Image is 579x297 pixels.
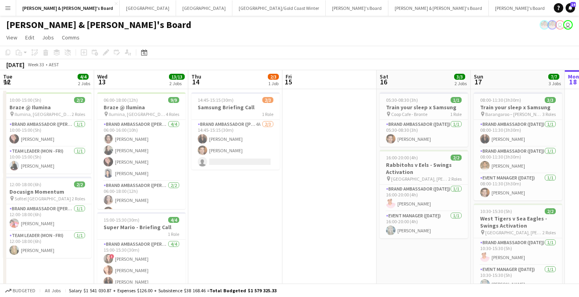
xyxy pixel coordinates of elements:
[168,97,179,103] span: 9/9
[97,73,108,80] span: Wed
[3,120,91,147] app-card-role: Brand Ambassador ([PERSON_NAME])1/110:00-15:00 (5h)[PERSON_NAME]
[191,73,201,80] span: Thu
[386,155,418,161] span: 16:00-20:00 (4h)
[474,92,562,200] app-job-card: 08:00-11:30 (3h30m)3/3Train your sleep x Samsung Barangaroo – [PERSON_NAME][GEOGRAPHIC_DATA]3 Rol...
[480,208,512,214] span: 10:30-15:30 (5h)
[120,0,176,16] button: [GEOGRAPHIC_DATA]
[555,20,565,30] app-user-avatar: James Millard
[97,224,186,231] h3: Super Mario - Briefing Call
[168,231,179,237] span: 1 Role
[386,97,418,103] span: 05:30-08:30 (3h)
[545,208,556,214] span: 2/2
[166,111,179,117] span: 4 Roles
[380,73,388,80] span: Sat
[548,74,559,80] span: 7/7
[104,97,138,103] span: 06:00-18:00 (12h)
[474,104,562,111] h3: Train your sleep x Samsung
[286,73,292,80] span: Fri
[3,177,91,258] app-job-card: 12:00-18:00 (6h)2/2Docusign Momentum Sofitel [GEOGRAPHIC_DATA]2 RolesBrand Ambassador ([PERSON_NA...
[169,74,185,80] span: 13/13
[16,0,120,16] button: [PERSON_NAME] & [PERSON_NAME]'s Board
[542,230,556,235] span: 2 Roles
[210,288,277,293] span: Total Budgeted $1 579 325.33
[97,181,186,219] app-card-role: Brand Ambassador ([PERSON_NAME])2/206:00-18:00 (12h)[PERSON_NAME][PERSON_NAME]
[380,120,468,147] app-card-role: Brand Ambassador ([DATE])1/105:30-08:30 (3h)[PERSON_NAME]
[97,92,186,209] div: 06:00-18:00 (12h)9/9Braze @ Ilumina Ilumina, [GEOGRAPHIC_DATA]4 RolesBrand Ambassador ([PERSON_NA...
[567,77,579,86] span: 18
[474,215,562,229] h3: West Tigers v Sea Eagles - Swings Activation
[72,196,85,202] span: 2 Roles
[42,34,54,41] span: Jobs
[380,150,468,238] app-job-card: 16:00-20:00 (4h)2/2Rabbitohs v Eels - Swings Activation [GEOGRAPHIC_DATA], [PERSON_NAME][GEOGRAPH...
[451,155,462,161] span: 2/2
[391,111,427,117] span: Coop Cafe - Bronte
[474,238,562,265] app-card-role: Brand Ambassador ([DATE])1/110:30-15:30 (5h)[PERSON_NAME]
[380,92,468,147] app-job-card: 05:30-08:30 (3h)1/1Train your sleep x Samsung Coop Cafe - Bronte1 RoleBrand Ambassador ([DATE])1/...
[474,73,483,80] span: Sun
[566,3,575,13] a: 14
[62,34,80,41] span: Comms
[455,80,467,86] div: 2 Jobs
[43,288,62,293] span: All jobs
[6,19,191,31] h1: [PERSON_NAME] & [PERSON_NAME]'s Board
[190,77,201,86] span: 14
[284,77,292,86] span: 15
[3,32,20,43] a: View
[451,97,462,103] span: 1/1
[380,161,468,176] h3: Rabbitohs v Eels - Swings Activation
[474,147,562,174] app-card-role: Brand Ambassador ([DATE])1/108:00-11:30 (3h30m)[PERSON_NAME]
[109,254,114,259] span: !
[474,120,562,147] app-card-role: Brand Ambassador ([DATE])1/108:00-11:30 (3h30m)[PERSON_NAME]
[97,120,186,181] app-card-role: Brand Ambassador ([PERSON_NAME])4/406:00-16:00 (10h)[PERSON_NAME][PERSON_NAME][PERSON_NAME][PERSO...
[198,97,234,103] span: 14:45-15:15 (30m)
[568,73,579,80] span: Mon
[49,62,59,67] div: AEST
[380,104,468,111] h3: Train your sleep x Samsung
[489,0,551,16] button: [PERSON_NAME]'s Board
[22,32,37,43] a: Edit
[268,80,278,86] div: 1 Job
[474,204,562,292] app-job-card: 10:30-15:30 (5h)2/2West Tigers v Sea Eagles - Swings Activation [GEOGRAPHIC_DATA], [PERSON_NAME][...
[547,20,557,30] app-user-avatar: Arrence Torres
[3,231,91,258] app-card-role: Team Leader (Mon - Fri)1/112:00-18:00 (6h)[PERSON_NAME]
[15,196,71,202] span: Sofitel [GEOGRAPHIC_DATA]
[563,20,573,30] app-user-avatar: James Millard
[380,185,468,211] app-card-role: Brand Ambassador ([DATE])1/116:00-20:00 (4h)[PERSON_NAME]
[78,80,90,86] div: 2 Jobs
[391,176,448,182] span: [GEOGRAPHIC_DATA], [PERSON_NAME][GEOGRAPHIC_DATA], [GEOGRAPHIC_DATA]
[545,97,556,103] span: 3/3
[454,74,465,80] span: 3/3
[3,92,91,174] app-job-card: 10:00-15:00 (5h)2/2Braze @ Ilumina Ilumina, [GEOGRAPHIC_DATA]2 RolesBrand Ambassador ([PERSON_NAM...
[3,204,91,231] app-card-role: Brand Ambassador ([PERSON_NAME])1/112:00-18:00 (6h)[PERSON_NAME]
[191,92,280,170] app-job-card: 14:45-15:15 (30m)2/3Samsung Briefing Call1 RoleBrand Ambassador ([PERSON_NAME])4A2/314:45-15:15 (...
[3,188,91,195] h3: Docusign Momentum
[39,32,57,43] a: Jobs
[104,217,139,223] span: 15:00-15:30 (30m)
[176,0,232,16] button: [GEOGRAPHIC_DATA]
[69,288,277,293] div: Salary $1 541 030.87 + Expenses $126.00 + Subsistence $38 168.46 =
[74,181,85,187] span: 2/2
[9,97,41,103] span: 10:00-15:00 (5h)
[15,111,72,117] span: Ilumina, [GEOGRAPHIC_DATA]
[3,73,12,80] span: Tue
[232,0,326,16] button: [GEOGRAPHIC_DATA]/Gold Coast Winter
[380,211,468,238] app-card-role: Event Manager ([DATE])1/116:00-20:00 (4h)[PERSON_NAME]
[485,111,542,117] span: Barangaroo – [PERSON_NAME][GEOGRAPHIC_DATA]
[97,104,186,111] h3: Braze @ Ilumina
[169,80,184,86] div: 2 Jobs
[59,32,83,43] a: Comms
[26,62,46,67] span: Week 33
[72,111,85,117] span: 2 Roles
[3,147,91,174] app-card-role: Team Leader (Mon - Fri)1/110:00-15:00 (5h)[PERSON_NAME]
[379,77,388,86] span: 16
[25,34,34,41] span: Edit
[474,265,562,292] app-card-role: Event Manager ([DATE])1/110:30-15:30 (5h)[PERSON_NAME]
[9,181,41,187] span: 12:00-18:00 (6h)
[6,34,17,41] span: View
[74,97,85,103] span: 2/2
[13,288,35,293] span: Budgeted
[3,104,91,111] h3: Braze @ Ilumina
